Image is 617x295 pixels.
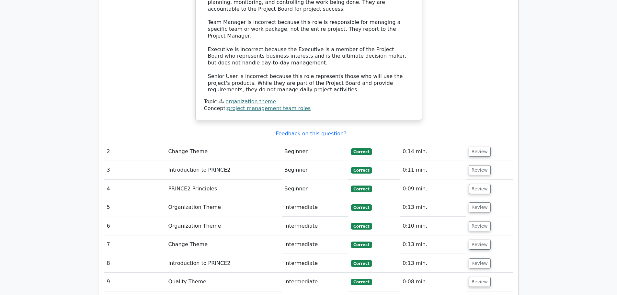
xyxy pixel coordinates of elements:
[282,254,348,273] td: Intermediate
[282,142,348,161] td: Beginner
[282,235,348,254] td: Intermediate
[469,165,491,175] button: Review
[104,273,166,291] td: 9
[166,235,281,254] td: Change Theme
[104,142,166,161] td: 2
[351,186,372,192] span: Correct
[204,105,413,112] div: Concept:
[227,105,311,111] a: project management team roles
[351,242,372,248] span: Correct
[282,273,348,291] td: Intermediate
[351,204,372,211] span: Correct
[469,221,491,231] button: Review
[166,161,281,179] td: Introduction to PRINCE2
[225,98,276,105] a: organization theme
[351,148,372,155] span: Correct
[282,217,348,235] td: Intermediate
[400,161,466,179] td: 0:11 min.
[400,180,466,198] td: 0:09 min.
[104,198,166,217] td: 5
[400,198,466,217] td: 0:13 min.
[400,142,466,161] td: 0:14 min.
[166,180,281,198] td: PRINCE2 Principles
[276,130,346,137] a: Feedback on this question?
[166,142,281,161] td: Change Theme
[166,273,281,291] td: Quality Theme
[351,167,372,174] span: Correct
[400,254,466,273] td: 0:13 min.
[104,254,166,273] td: 8
[282,198,348,217] td: Intermediate
[166,254,281,273] td: Introduction to PRINCE2
[104,180,166,198] td: 4
[282,161,348,179] td: Beginner
[166,198,281,217] td: Organization Theme
[104,235,166,254] td: 7
[469,202,491,212] button: Review
[469,258,491,268] button: Review
[351,260,372,267] span: Correct
[400,217,466,235] td: 0:10 min.
[469,147,491,157] button: Review
[166,217,281,235] td: Organization Theme
[351,279,372,285] span: Correct
[400,273,466,291] td: 0:08 min.
[469,184,491,194] button: Review
[282,180,348,198] td: Beginner
[400,235,466,254] td: 0:13 min.
[104,217,166,235] td: 6
[104,161,166,179] td: 3
[469,240,491,250] button: Review
[204,98,413,105] div: Topic:
[469,277,491,287] button: Review
[351,223,372,229] span: Correct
